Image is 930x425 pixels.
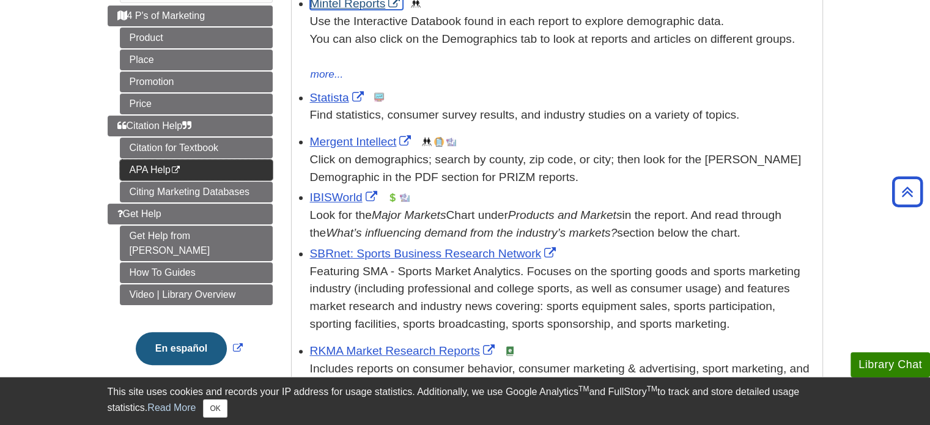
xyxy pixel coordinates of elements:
[310,66,344,83] button: more...
[171,166,181,174] i: This link opens in a new window
[108,116,273,136] a: Citation Help
[310,106,816,124] p: Find statistics, consumer survey results, and industry studies on a variety of topics.
[108,385,823,418] div: This site uses cookies and records your IP address for usage statistics. Additionally, we use Goo...
[120,182,273,202] a: Citing Marketing Databases
[388,193,397,202] img: Financial Report
[310,135,415,148] a: Link opens in new window
[117,10,205,21] span: 4 P's of Marketing
[310,247,559,260] a: Link opens in new window
[505,346,515,356] img: e-Book
[310,13,816,65] div: Use the Interactive Databook found in each report to explore demographic data. You can also click...
[117,209,161,219] span: Get Help
[374,92,384,102] img: Statistics
[147,402,196,413] a: Read More
[203,399,227,418] button: Close
[326,226,617,239] i: What’s influencing demand from the industry’s markets?
[310,191,380,204] a: Link opens in new window
[120,50,273,70] a: Place
[310,207,816,242] div: Look for the Chart under in the report. And read through the section below the chart.
[310,91,367,104] a: Link opens in new window
[133,343,246,353] a: Link opens in new window
[851,352,930,377] button: Library Chat
[400,193,410,202] img: Industry Report
[120,226,273,261] a: Get Help from [PERSON_NAME]
[117,120,192,131] span: Citation Help
[120,284,273,305] a: Video | Library Overview
[120,72,273,92] a: Promotion
[310,151,816,187] div: Click on demographics; search by county, zip code, or city; then look for the [PERSON_NAME] Demog...
[888,183,927,200] a: Back to Top
[120,138,273,158] a: Citation for Textbook
[310,263,816,333] p: Featuring SMA - Sports Market Analytics. Focuses on the sporting goods and sports marketing indus...
[578,385,589,393] sup: TM
[434,137,444,147] img: Company Information
[372,209,446,221] i: Major Markets
[120,262,273,283] a: How To Guides
[136,332,227,365] button: En español
[446,137,456,147] img: Industry Report
[120,28,273,48] a: Product
[108,204,273,224] a: Get Help
[108,6,273,26] a: 4 P's of Marketing
[508,209,622,221] i: Products and Markets
[120,94,273,114] a: Price
[647,385,657,393] sup: TM
[310,344,498,357] a: Link opens in new window
[422,137,432,147] img: Demographics
[120,160,273,180] a: APA Help
[310,360,816,396] div: Includes reports on consumer behavior, consumer marketing & advertising, sport marketing, and more.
